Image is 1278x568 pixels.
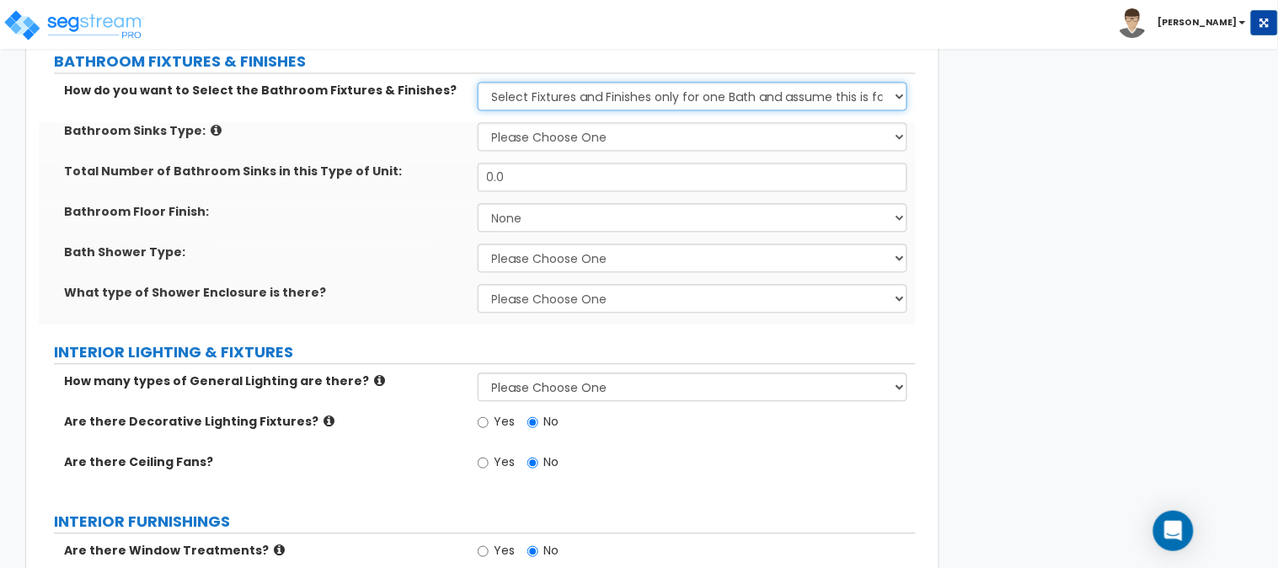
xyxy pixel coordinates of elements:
img: avatar.png [1118,8,1147,38]
label: Bath Shower Type: [64,244,185,260]
div: Open Intercom Messenger [1153,511,1194,551]
label: How many types of General Lighting are there? [64,372,385,389]
input: No [527,453,538,472]
label: Are there Window Treatments? [64,542,285,559]
label: Bathroom Sinks Type: [64,122,222,139]
label: Yes [478,413,516,442]
label: What type of Shower Enclosure is there? [64,284,326,301]
i: click for more info! [324,415,334,427]
label: Are there Ceiling Fans? [64,453,213,470]
label: BATHROOM FIXTURES & FINISHES [54,51,306,72]
i: click for more info! [374,374,385,387]
input: Yes [478,542,489,560]
label: No [527,413,559,442]
label: INTERIOR LIGHTING & FIXTURES [54,341,293,363]
b: [PERSON_NAME] [1158,16,1238,29]
input: Yes [478,413,489,431]
label: Yes [478,453,516,482]
input: Yes [478,453,489,472]
label: Bathroom Floor Finish: [64,203,209,220]
label: Are there Decorative Lighting Fixtures? [64,413,334,430]
img: logo_pro_r.png [3,8,146,42]
label: How do you want to Select the Bathroom Fixtures & Finishes? [64,82,457,99]
label: INTERIOR FURNISHINGS [54,511,230,533]
label: No [527,453,559,482]
input: No [527,413,538,431]
label: Total Number of Bathroom Sinks in this Type of Unit: [64,163,402,180]
input: No [527,542,538,560]
i: click for more info! [274,544,285,556]
i: click for more info! [211,124,222,137]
